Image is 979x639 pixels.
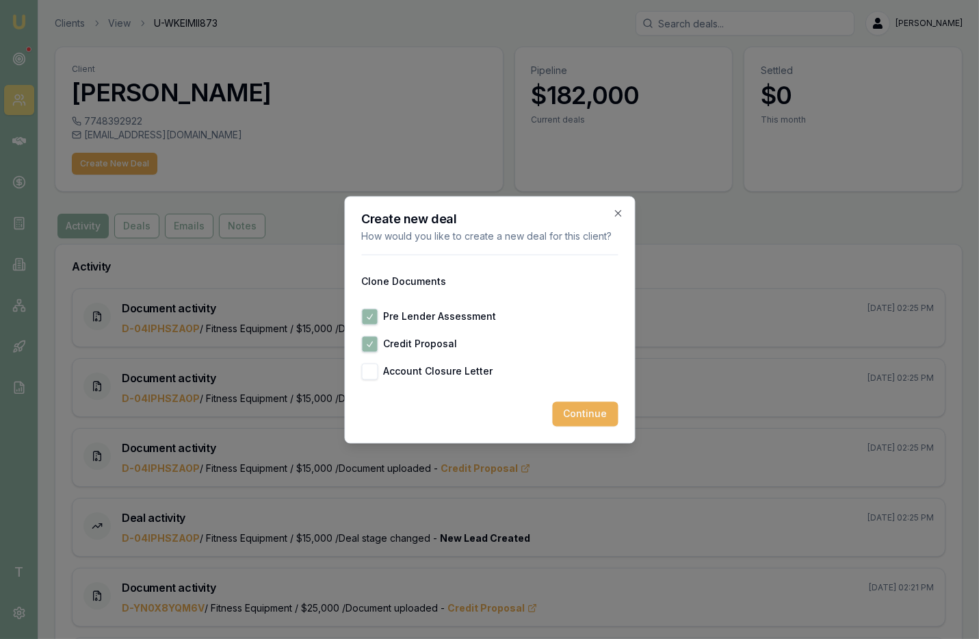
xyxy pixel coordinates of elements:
[383,312,496,321] label: Pre Lender Assessment
[383,339,457,349] label: Credit Proposal
[361,213,618,225] h2: Create new deal
[361,277,618,286] div: Clone Documents
[383,366,493,376] label: Account Closure Letter
[552,401,618,426] button: Continue
[361,229,618,243] p: How would you like to create a new deal for this client?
